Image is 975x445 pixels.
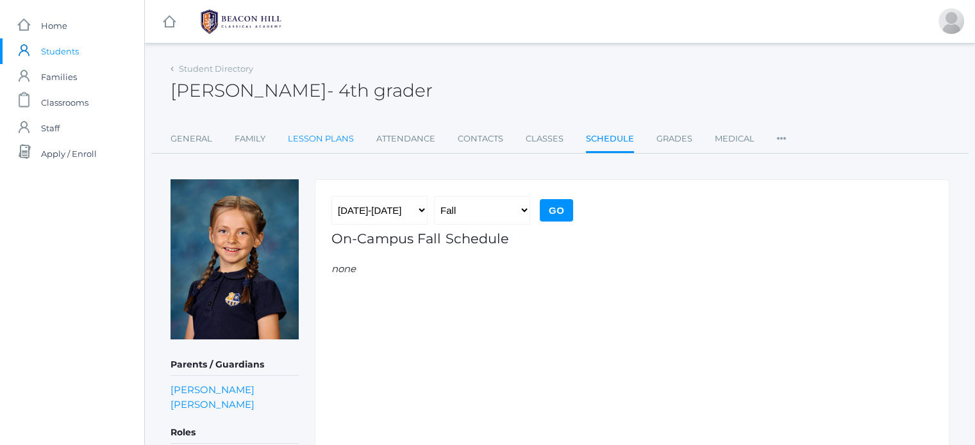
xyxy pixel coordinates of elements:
[171,179,299,339] img: Savannah Little
[41,115,60,141] span: Staff
[171,126,212,152] a: General
[41,64,77,90] span: Families
[235,126,265,152] a: Family
[526,126,563,152] a: Classes
[193,6,289,38] img: BHCALogos-05-308ed15e86a5a0abce9b8dd61676a3503ac9727e845dece92d48e8588c001991.png
[288,126,354,152] a: Lesson Plans
[327,79,433,101] span: - 4th grader
[41,13,67,38] span: Home
[656,126,692,152] a: Grades
[331,231,933,246] h1: On-Campus Fall Schedule
[376,126,435,152] a: Attendance
[171,422,299,444] h5: Roles
[938,8,964,34] div: Alison Little
[171,397,254,412] a: [PERSON_NAME]
[715,126,754,152] a: Medical
[458,126,503,152] a: Contacts
[331,262,933,277] em: none
[179,63,253,74] a: Student Directory
[41,141,97,166] span: Apply / Enroll
[41,38,79,64] span: Students
[540,199,573,222] input: Go
[41,90,88,115] span: Classrooms
[171,354,299,376] h5: Parents / Guardians
[586,126,634,154] a: Schedule
[171,382,254,397] a: [PERSON_NAME]
[171,81,433,101] h2: [PERSON_NAME]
